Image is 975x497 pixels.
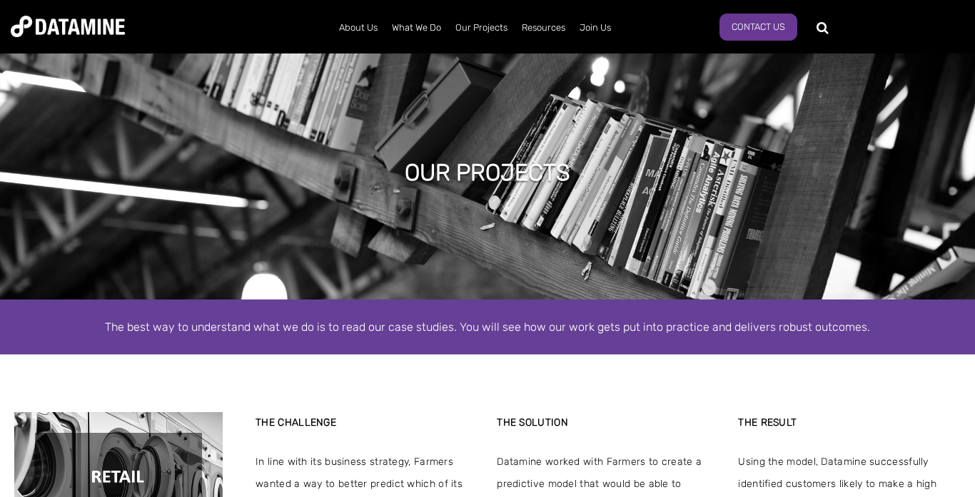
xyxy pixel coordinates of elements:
[448,9,515,46] a: Our Projects
[256,416,336,429] strong: THE CHALLENGE
[11,16,125,37] img: Datamine
[332,9,385,46] a: About Us
[719,14,797,41] a: Contact Us
[572,9,618,46] a: Join Us
[81,317,894,337] div: The best way to understand what we do is to read our case studies. You will see how our work gets...
[405,157,570,188] h1: Our projects
[385,9,448,46] a: What We Do
[515,9,572,46] a: Resources
[738,416,797,429] strong: THE RESULT
[497,416,568,429] strong: THE SOLUTION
